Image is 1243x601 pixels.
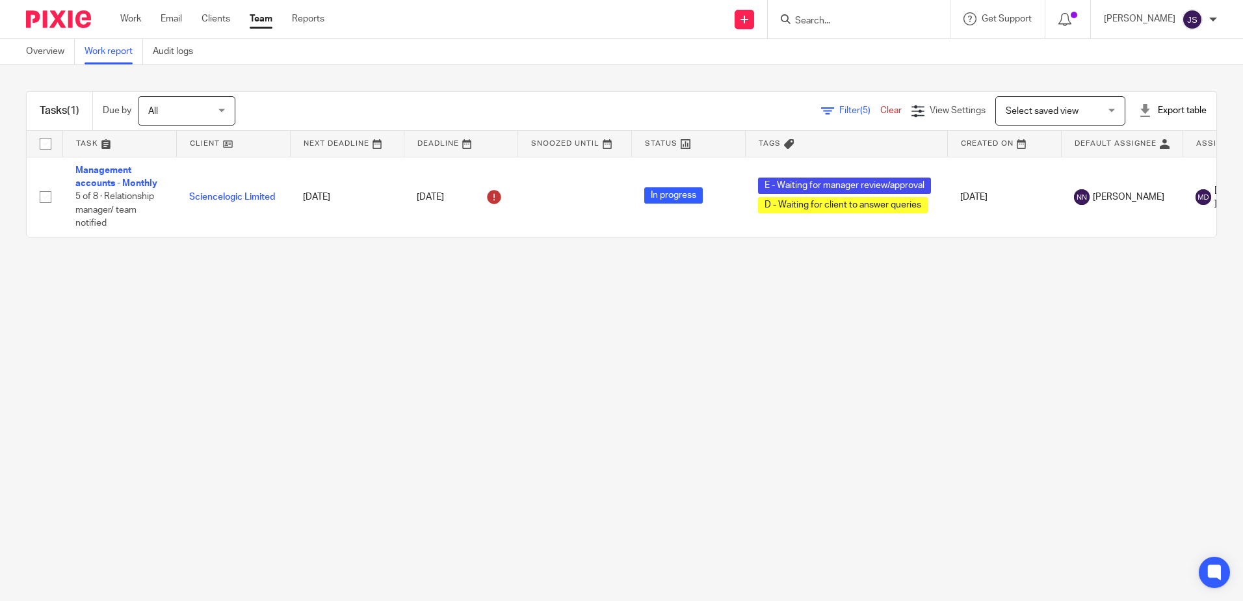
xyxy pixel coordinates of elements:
span: Filter [839,106,880,115]
img: Pixie [26,10,91,28]
span: (1) [67,105,79,116]
p: Due by [103,104,131,117]
a: Management accounts - Monthly [75,166,157,188]
a: Sciencelogic Limited [189,193,275,202]
a: Clients [202,12,230,25]
img: svg%3E [1182,9,1203,30]
input: Search [794,16,911,27]
a: Work report [85,39,143,64]
td: [DATE] [947,157,1061,237]
span: Tags [759,140,781,147]
span: In progress [644,187,703,204]
img: svg%3E [1074,189,1090,205]
div: [DATE] [417,187,504,207]
a: Overview [26,39,75,64]
a: Work [120,12,141,25]
td: [DATE] [290,157,404,237]
h1: Tasks [40,104,79,118]
p: [PERSON_NAME] [1104,12,1175,25]
a: Team [250,12,272,25]
a: Reports [292,12,324,25]
a: Clear [880,106,902,115]
span: [PERSON_NAME] [1093,191,1164,204]
img: svg%3E [1196,189,1211,205]
a: Email [161,12,182,25]
div: Export table [1138,104,1207,117]
span: 5 of 8 · Relationship manager/ team notified [75,192,154,228]
span: E - Waiting for manager review/approval [758,178,931,194]
span: View Settings [930,106,986,115]
span: Select saved view [1006,107,1079,116]
a: Audit logs [153,39,203,64]
span: Get Support [982,14,1032,23]
span: D - Waiting for client to answer queries [758,197,928,213]
span: All [148,107,158,116]
span: (5) [860,106,870,115]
